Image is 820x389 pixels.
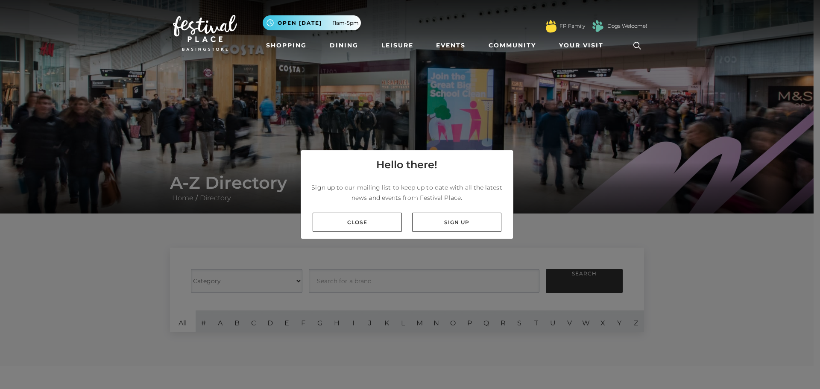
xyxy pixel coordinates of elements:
[173,15,237,51] img: Festival Place Logo
[433,38,469,53] a: Events
[378,38,417,53] a: Leisure
[559,41,603,50] span: Your Visit
[607,22,647,30] a: Dogs Welcome!
[307,182,507,203] p: Sign up to our mailing list to keep up to date with all the latest news and events from Festival ...
[485,38,539,53] a: Community
[559,22,585,30] a: FP Family
[278,19,322,27] span: Open [DATE]
[333,19,359,27] span: 11am-5pm
[263,15,361,30] button: Open [DATE] 11am-5pm
[313,213,402,232] a: Close
[376,157,437,173] h4: Hello there!
[326,38,362,53] a: Dining
[556,38,611,53] a: Your Visit
[412,213,501,232] a: Sign up
[263,38,310,53] a: Shopping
